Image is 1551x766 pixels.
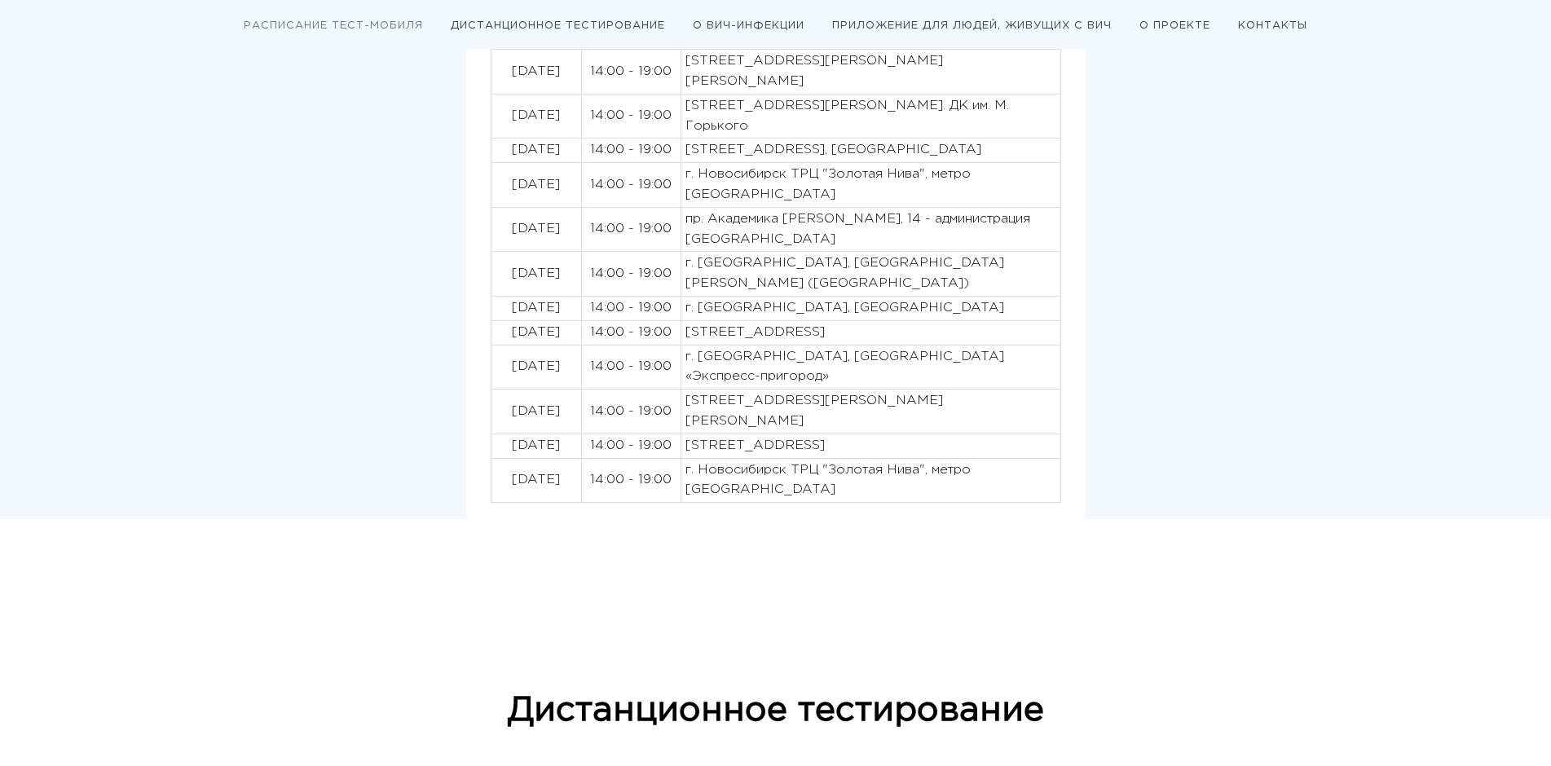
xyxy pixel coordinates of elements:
[1139,21,1210,30] a: О ПРОЕКТЕ
[586,106,676,126] p: 14:00 - 19:00
[685,51,1056,92] p: [STREET_ADDRESS][PERSON_NAME][PERSON_NAME]
[496,106,577,126] p: [DATE]
[496,402,577,422] p: [DATE]
[496,323,577,343] p: [DATE]
[496,264,577,284] p: [DATE]
[496,357,577,377] p: [DATE]
[693,21,804,30] a: О ВИЧ-ИНФЕКЦИИ
[244,21,423,30] a: РАСПИСАНИЕ ТЕСТ-МОБИЛЯ
[451,21,665,30] a: ДИСТАНЦИОННОЕ ТЕСТИРОВАНИЕ
[685,209,1056,250] p: пр. Академика [PERSON_NAME], 14 - администрация [GEOGRAPHIC_DATA]
[586,323,676,343] p: 14:00 - 19:00
[586,219,676,240] p: 14:00 - 19:00
[496,298,577,319] p: [DATE]
[685,165,1056,205] p: г. Новосибирск ТРЦ "Золотая Нива", метро [GEOGRAPHIC_DATA]
[586,175,676,196] p: 14:00 - 19:00
[685,391,1056,432] p: [STREET_ADDRESS][PERSON_NAME][PERSON_NAME]
[685,253,1056,294] p: г. [GEOGRAPHIC_DATA], [GEOGRAPHIC_DATA][PERSON_NAME] ([GEOGRAPHIC_DATA])
[586,140,676,161] p: 14:00 - 19:00
[586,62,676,82] p: 14:00 - 19:00
[685,140,1056,161] p: [STREET_ADDRESS], [GEOGRAPHIC_DATA]
[496,436,577,456] p: [DATE]
[496,140,577,161] p: [DATE]
[496,219,577,240] p: [DATE]
[685,298,1056,319] p: г. [GEOGRAPHIC_DATA], [GEOGRAPHIC_DATA]
[586,298,676,319] p: 14:00 - 19:00
[832,21,1112,30] a: ПРИЛОЖЕНИЕ ДЛЯ ЛЮДЕЙ, ЖИВУЩИХ С ВИЧ
[586,402,676,422] p: 14:00 - 19:00
[685,347,1056,388] p: г. [GEOGRAPHIC_DATA], [GEOGRAPHIC_DATA] «Экспресс-пригород»
[1238,21,1307,30] a: КОНТАКТЫ
[496,175,577,196] p: [DATE]
[586,436,676,456] p: 14:00 - 19:00
[685,323,1056,343] p: [STREET_ADDRESS]
[496,62,577,82] p: [DATE]
[685,96,1056,137] p: [STREET_ADDRESS][PERSON_NAME]. ДК им. М. Горького
[685,460,1056,501] p: г. Новосибирск ТРЦ "Золотая Нива", метро [GEOGRAPHIC_DATA]
[586,264,676,284] p: 14:00 - 19:00
[508,695,1044,726] span: Дистанционное тестирование
[685,436,1056,456] p: [STREET_ADDRESS]
[586,357,676,377] p: 14:00 - 19:00
[496,470,577,491] p: [DATE]
[586,470,676,491] p: 14:00 - 19:00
